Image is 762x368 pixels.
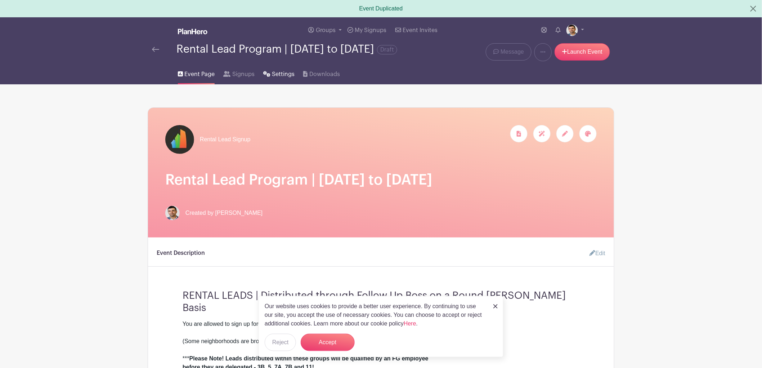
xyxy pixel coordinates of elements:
[501,48,524,56] span: Message
[152,47,159,52] img: back-arrow-29a5d9b10d5bd6ae65dc969a981735edf675c4d7a1fe02e03b50dbd4ba3cdb55.svg
[555,43,610,61] a: Launch Event
[316,27,336,33] span: Groups
[185,209,263,217] span: Created by [PERSON_NAME]
[403,27,438,33] span: Event Invites
[486,43,532,61] a: Message
[566,25,578,36] img: Screen%20Shot%202023-02-21%20at%2010.54.51%20AM.png
[355,27,387,33] span: My Signups
[183,284,579,314] h3: RENTAL LEADS | Distributed through Follow Up Boss on a Round [PERSON_NAME] Basis
[200,135,251,144] span: Rental Lead Signup
[309,70,340,79] span: Downloads
[272,70,295,79] span: Settings
[165,125,251,154] a: Rental Lead Signup
[157,250,205,257] h6: Event Description
[183,320,579,328] div: You are allowed to sign up for of the groups below.
[305,17,345,43] a: Groups
[265,334,296,351] button: Reject
[165,206,180,220] img: Screen%20Shot%202023-02-21%20at%2010.54.51%20AM.png
[183,337,579,346] div: (Some neighborhoods are broken into two groups based on price of the listing)
[189,355,429,362] strong: Please Note! Leads distributed within these groups will be qualified by an FG employee
[165,171,597,189] h1: Rental Lead Program | [DATE] to [DATE]
[265,302,486,328] p: Our website uses cookies to provide a better user experience. By continuing to use our site, you ...
[232,70,255,79] span: Signups
[377,45,397,54] span: Draft
[223,61,254,84] a: Signups
[393,17,440,43] a: Event Invites
[263,61,295,84] a: Settings
[345,17,389,43] a: My Signups
[178,28,207,34] img: logo_white-6c42ec7e38ccf1d336a20a19083b03d10ae64f83f12c07503d8b9e83406b4c7d.svg
[301,334,355,351] button: Accept
[184,70,215,79] span: Event Page
[584,246,605,261] a: Edit
[493,304,498,309] img: close_button-5f87c8562297e5c2d7936805f587ecaba9071eb48480494691a3f1689db116b3.svg
[303,61,340,84] a: Downloads
[178,61,215,84] a: Event Page
[176,43,397,55] div: Rental Lead Program | [DATE] to [DATE]
[165,125,194,154] img: fulton-grace-logo.jpeg
[404,320,416,327] a: Here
